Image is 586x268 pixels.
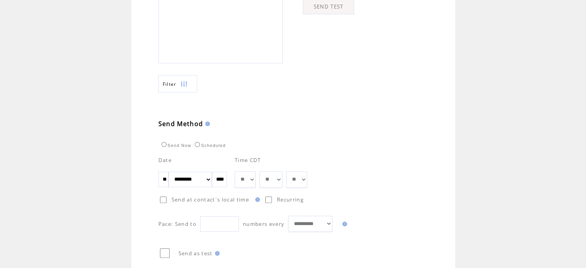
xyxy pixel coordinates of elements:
[253,197,260,202] img: help.gif
[179,250,213,257] span: Send as test
[162,142,167,147] input: Send Now
[213,251,220,256] img: help.gif
[158,157,172,164] span: Date
[158,220,196,227] span: Pace: Send to
[235,157,261,164] span: Time CDT
[243,220,284,227] span: numbers every
[163,81,177,87] span: Show filters
[340,222,347,226] img: help.gif
[277,196,304,203] span: Recurring
[203,121,210,126] img: help.gif
[195,142,200,147] input: Scheduled
[158,75,197,92] a: Filter
[158,119,203,128] span: Send Method
[193,143,226,148] label: Scheduled
[160,143,191,148] label: Send Now
[180,75,187,93] img: filters.png
[172,196,249,203] span: Send at contact`s local time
